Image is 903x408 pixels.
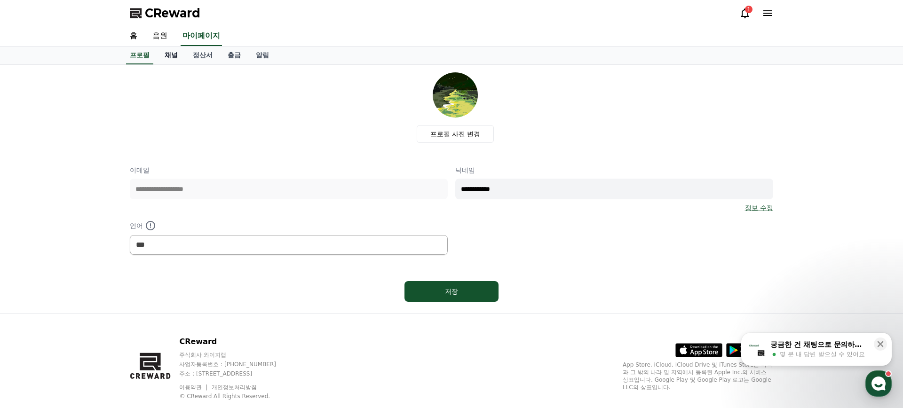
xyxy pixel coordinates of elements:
p: CReward [179,336,294,347]
button: 저장 [404,281,499,302]
img: profile_image [433,72,478,118]
a: 정보 수정 [745,203,773,212]
p: 주소 : [STREET_ADDRESS] [179,370,294,377]
a: CReward [130,6,200,21]
p: App Store, iCloud, iCloud Drive 및 iTunes Store는 미국과 그 밖의 나라 및 지역에서 등록된 Apple Inc.의 서비스 상표입니다. Goo... [623,361,773,391]
span: 대화 [86,313,97,320]
a: 이용약관 [179,384,209,391]
p: 사업자등록번호 : [PHONE_NUMBER] [179,361,294,368]
p: 언어 [130,220,448,231]
label: 프로필 사진 변경 [417,125,494,143]
a: 출금 [220,47,248,64]
a: 1 [739,8,751,19]
a: 알림 [248,47,277,64]
a: 음원 [145,26,175,46]
a: 프로필 [126,47,153,64]
span: 홈 [30,312,35,320]
span: 설정 [145,312,157,320]
div: 저장 [423,287,480,296]
a: 대화 [62,298,121,322]
a: 정산서 [185,47,220,64]
a: 마이페이지 [181,26,222,46]
a: 채널 [157,47,185,64]
a: 홈 [3,298,62,322]
a: 개인정보처리방침 [212,384,257,391]
p: 닉네임 [455,165,773,175]
p: 이메일 [130,165,448,175]
p: © CReward All Rights Reserved. [179,392,294,400]
a: 설정 [121,298,181,322]
div: 1 [745,6,752,13]
a: 홈 [122,26,145,46]
p: 주식회사 와이피랩 [179,351,294,359]
span: CReward [145,6,200,21]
